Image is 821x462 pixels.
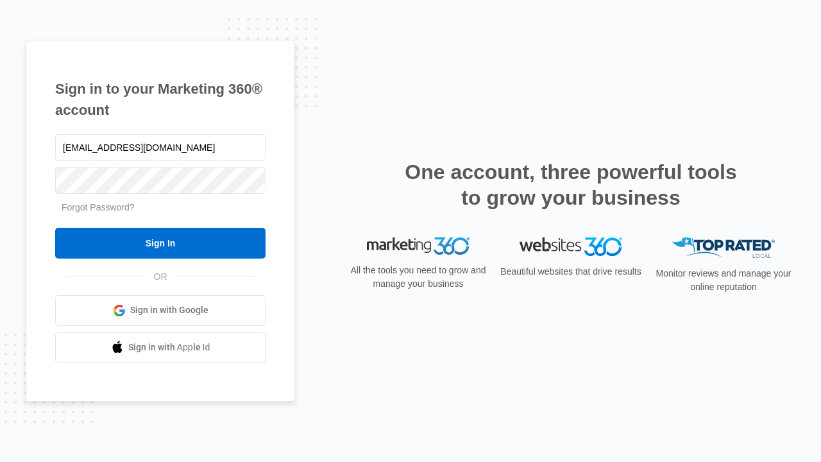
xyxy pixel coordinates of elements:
[401,159,741,210] h2: One account, three powerful tools to grow your business
[367,237,470,255] img: Marketing 360
[128,341,210,354] span: Sign in with Apple Id
[346,264,490,291] p: All the tools you need to grow and manage your business
[55,228,266,259] input: Sign In
[55,332,266,363] a: Sign in with Apple Id
[55,295,266,326] a: Sign in with Google
[55,134,266,161] input: Email
[499,265,643,278] p: Beautiful websites that drive results
[145,270,176,284] span: OR
[652,267,795,294] p: Monitor reviews and manage your online reputation
[55,78,266,121] h1: Sign in to your Marketing 360® account
[520,237,622,256] img: Websites 360
[672,237,775,259] img: Top Rated Local
[62,202,135,212] a: Forgot Password?
[130,304,208,317] span: Sign in with Google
